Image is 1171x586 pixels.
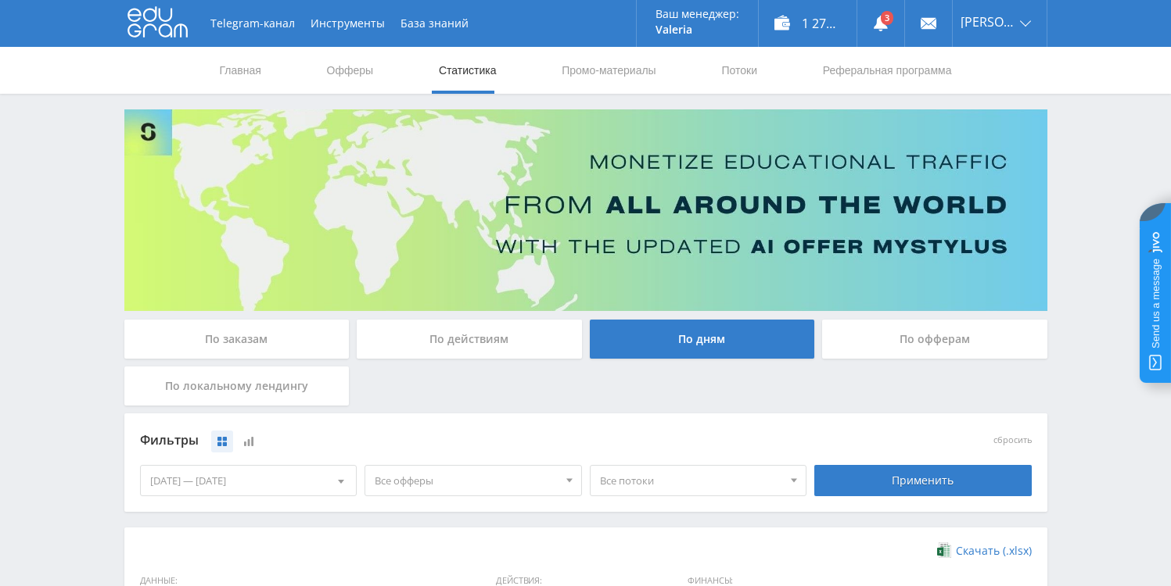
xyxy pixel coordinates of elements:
[124,109,1047,311] img: Banner
[218,47,263,94] a: Главная
[590,320,815,359] div: По дням
[720,47,759,94] a: Потоки
[937,542,950,558] img: xlsx
[560,47,657,94] a: Промо-материалы
[821,47,954,94] a: Реферальная программа
[124,366,350,406] div: По локальному лендингу
[993,435,1032,445] button: сбросить
[437,47,498,94] a: Статистика
[656,23,739,36] p: Valeria
[141,466,357,495] div: [DATE] — [DATE]
[375,466,558,495] span: Все офферы
[822,320,1047,359] div: По офферам
[656,8,739,20] p: Ваш менеджер:
[140,429,807,452] div: Фильтры
[814,465,1032,496] div: Применить
[124,320,350,359] div: По заказам
[600,466,783,495] span: Все потоки
[961,16,1015,28] span: [PERSON_NAME]
[357,320,582,359] div: По действиям
[956,545,1032,557] span: Скачать (.xlsx)
[325,47,375,94] a: Офферы
[937,543,1031,559] a: Скачать (.xlsx)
